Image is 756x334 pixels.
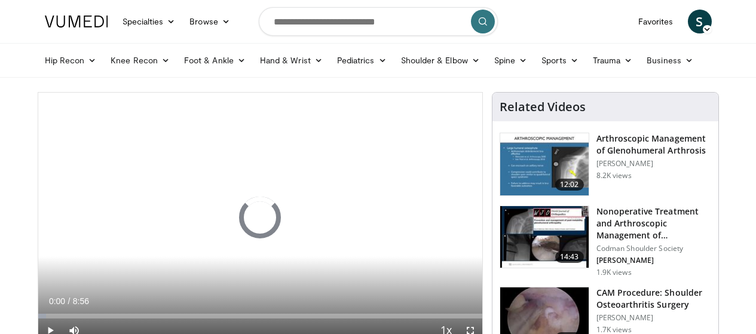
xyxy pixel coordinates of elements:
a: Shoulder & Elbow [394,48,487,72]
h3: Arthroscopic Management of Glenohumeral Arthrosis [596,133,711,157]
a: 12:02 Arthroscopic Management of Glenohumeral Arthrosis [PERSON_NAME] 8.2K views [500,133,711,196]
a: 14:43 Nonoperative Treatment and Arthroscopic Management of Glenohumeral O… Codman Shoulder Socie... [500,206,711,277]
a: S [688,10,712,33]
a: Foot & Ankle [177,48,253,72]
a: Hand & Wrist [253,48,330,72]
a: Sports [534,48,586,72]
div: Progress Bar [38,314,482,318]
p: [PERSON_NAME] [596,159,711,168]
a: Specialties [115,10,183,33]
a: Hip Recon [38,48,104,72]
span: 0:00 [49,296,65,306]
p: 8.2K views [596,171,632,180]
a: Spine [487,48,534,72]
span: / [68,296,71,306]
span: 14:43 [555,251,584,263]
a: Favorites [631,10,681,33]
a: Knee Recon [103,48,177,72]
img: VuMedi Logo [45,16,108,27]
h3: Nonoperative Treatment and Arthroscopic Management of Glenohumeral O… [596,206,711,241]
input: Search topics, interventions [259,7,498,36]
h4: Related Videos [500,100,586,114]
img: 241590_0000_1.png.150x105_q85_crop-smart_upscale.jpg [500,133,589,195]
a: Pediatrics [330,48,394,72]
p: 1.9K views [596,268,632,277]
a: Browse [182,10,237,33]
a: Business [639,48,700,72]
p: [PERSON_NAME] [596,313,711,323]
p: Codman Shoulder Society [596,244,711,253]
img: 8f0b0447-2e8b-4485-8ebc-a10c9ab9b858.150x105_q85_crop-smart_upscale.jpg [500,206,589,268]
span: 8:56 [73,296,89,306]
span: 12:02 [555,179,584,191]
p: [PERSON_NAME] [596,256,711,265]
a: Trauma [586,48,640,72]
h3: CAM Procedure: Shoulder Osteoarthritis Surgery [596,287,711,311]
